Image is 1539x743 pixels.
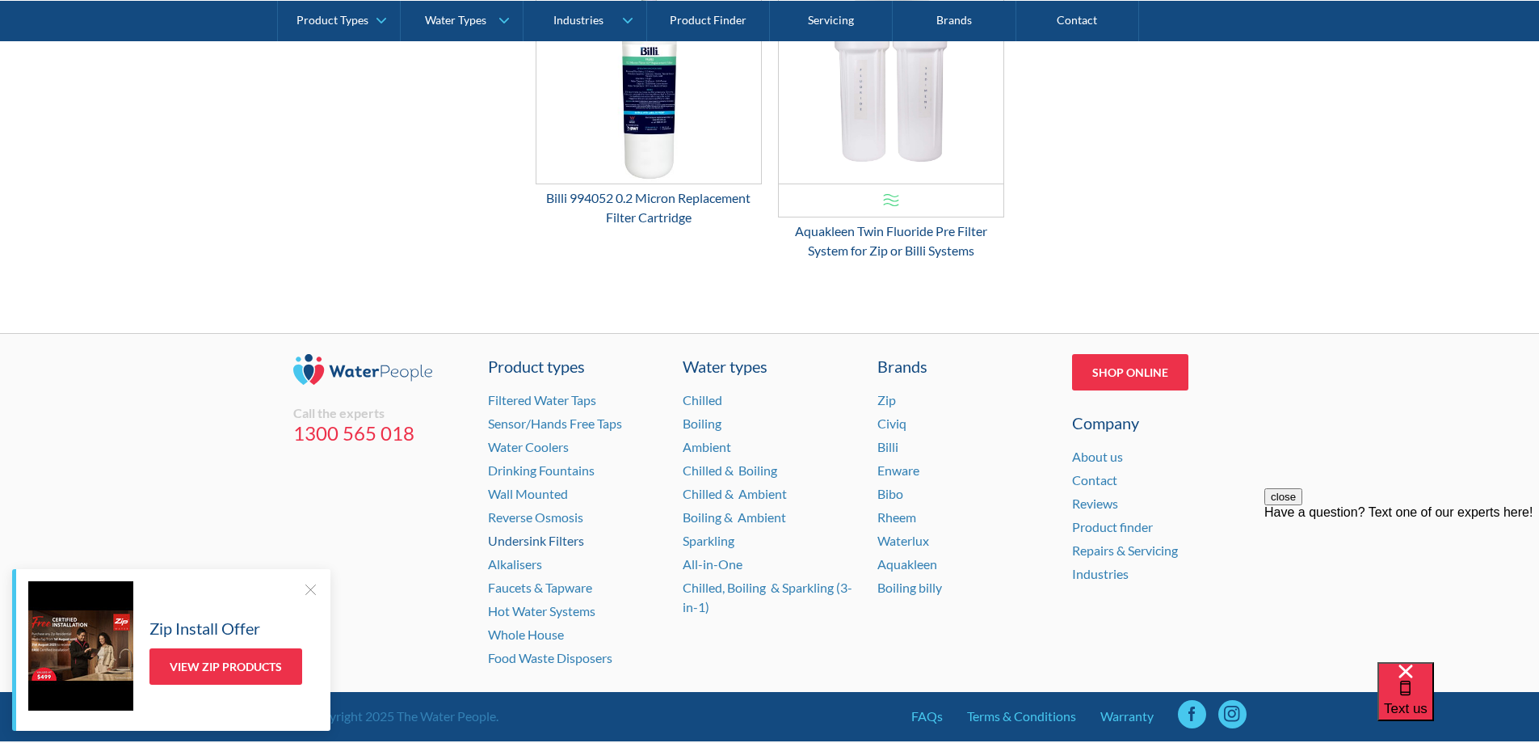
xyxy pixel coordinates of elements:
a: Chilled & Ambient [683,486,787,501]
a: Undersink Filters [488,533,584,548]
a: Faucets & Tapware [488,580,592,595]
a: Chilled, Boiling & Sparkling (3-in-1) [683,580,852,614]
a: All-in-One [683,556,742,572]
div: Aquakleen Twin Fluoride Pre Filter System for Zip or Billi Systems [778,222,1004,260]
div: © Copyright 2025 The Water People. [293,707,498,726]
a: Civiq [877,416,906,431]
a: Warranty [1100,707,1154,726]
a: Boiling & Ambient [683,509,786,525]
a: Reviews [1072,496,1118,511]
a: About us [1072,449,1123,464]
div: Billi 994052 0.2 Micron Replacement Filter Cartridge [536,188,762,227]
iframe: podium webchat widget prompt [1264,488,1539,682]
a: Reverse Osmosis [488,509,583,525]
a: Drinking Fountains [488,462,595,478]
a: Industries [1072,566,1129,581]
a: Food Waste Disposers [488,650,612,665]
iframe: podium webchat widget bubble [1377,662,1539,743]
a: View Zip Products [149,648,302,685]
a: FAQs [911,707,943,726]
a: Chilled [683,392,722,407]
a: Alkalisers [488,556,542,572]
img: Zip Install Offer [28,581,133,711]
a: Bibo [877,486,903,501]
a: Whole House [488,627,564,642]
div: Product Types [296,13,368,27]
div: Water Types [425,13,486,27]
a: Sensor/Hands Free Taps [488,416,622,431]
a: Zip [877,392,896,407]
a: Contact [1072,472,1117,488]
a: Aquakleen [877,556,937,572]
a: Billi [877,439,898,454]
a: Enware [877,462,919,478]
div: Brands [877,354,1052,378]
a: Product types [488,354,662,378]
a: Wall Mounted [488,486,568,501]
div: Company [1072,411,1247,435]
a: Rheem [877,509,916,525]
a: Shop Online [1072,354,1188,390]
div: Call the experts [293,405,468,421]
a: Boiling [683,416,721,431]
h5: Zip Install Offer [149,616,260,640]
a: 1300 565 018 [293,421,468,445]
a: Product finder [1072,519,1153,534]
a: Hot Water Systems [488,603,595,618]
div: Industries [553,13,603,27]
a: Terms & Conditions [967,707,1076,726]
a: Boiling billy [877,580,942,595]
a: Repairs & Servicing [1072,542,1178,558]
a: Ambient [683,439,731,454]
a: Sparkling [683,533,734,548]
a: Waterlux [877,533,929,548]
a: Chilled & Boiling [683,462,777,478]
a: Water types [683,354,857,378]
a: Filtered Water Taps [488,392,596,407]
a: Water Coolers [488,439,569,454]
